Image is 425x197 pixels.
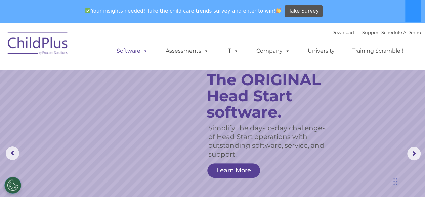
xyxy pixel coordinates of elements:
[331,30,421,35] font: |
[289,5,319,17] span: Take Survey
[207,163,260,178] a: Learn More
[346,44,410,58] a: Training Scramble!!
[93,44,114,50] span: Last name
[391,165,425,197] iframe: Chat Widget
[4,177,21,194] button: Cookies Settings
[331,30,354,35] a: Download
[85,8,90,13] img: ✅
[301,44,341,58] a: University
[362,30,380,35] a: Support
[208,124,333,159] rs-layer: Simplify the day-to-day challenges of Head Start operations with outstanding software, service, a...
[93,72,122,77] span: Phone number
[393,171,397,192] div: Drag
[4,28,72,61] img: ChildPlus by Procare Solutions
[381,30,421,35] a: Schedule A Demo
[110,44,155,58] a: Software
[276,8,281,13] img: 👏
[159,44,215,58] a: Assessments
[220,44,245,58] a: IT
[207,72,339,120] rs-layer: The ORIGINAL Head Start software.
[250,44,297,58] a: Company
[285,5,323,17] a: Take Survey
[83,4,284,18] span: Your insights needed! Take the child care trends survey and enter to win!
